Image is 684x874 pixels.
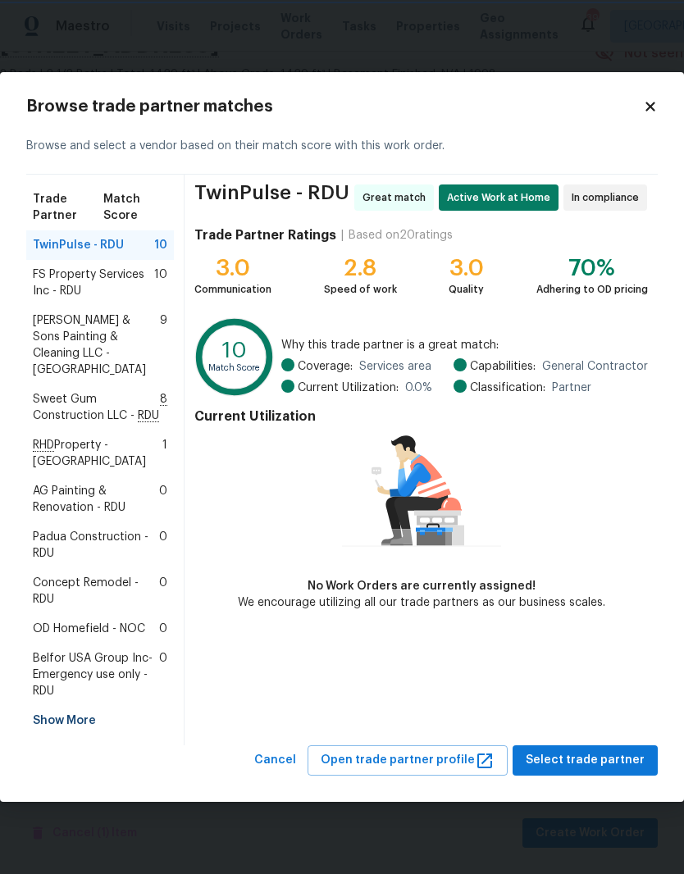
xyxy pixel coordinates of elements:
[324,281,397,298] div: Speed of work
[536,260,648,276] div: 70%
[103,191,167,224] span: Match Score
[159,621,167,637] span: 0
[159,529,167,562] span: 0
[238,578,605,594] div: No Work Orders are currently assigned!
[26,98,643,115] h2: Browse trade partner matches
[447,189,557,206] span: Active Work at Home
[513,745,658,776] button: Select trade partner
[154,237,167,253] span: 10
[194,408,648,425] h4: Current Utilization
[159,575,167,608] span: 0
[194,281,271,298] div: Communication
[324,260,397,276] div: 2.8
[308,745,508,776] button: Open trade partner profile
[33,483,159,516] span: AG Painting & Renovation - RDU
[238,594,605,611] div: We encourage utilizing all our trade partners as our business scales.
[254,750,296,771] span: Cancel
[33,650,159,699] span: Belfor USA Group Inc-Emergency use only - RDU
[336,227,349,244] div: |
[248,745,303,776] button: Cancel
[33,529,159,562] span: Padua Construction - RDU
[363,189,432,206] span: Great match
[26,118,658,175] div: Browse and select a vendor based on their match score with this work order.
[552,380,591,396] span: Partner
[449,281,484,298] div: Quality
[194,184,349,211] span: TwinPulse - RDU
[33,312,160,378] span: [PERSON_NAME] & Sons Painting & Cleaning LLC - [GEOGRAPHIC_DATA]
[159,483,167,516] span: 0
[222,339,247,362] text: 10
[298,358,353,375] span: Coverage:
[33,237,124,253] span: TwinPulse - RDU
[162,437,167,470] span: 1
[194,227,336,244] h4: Trade Partner Ratings
[405,380,432,396] span: 0.0 %
[542,358,648,375] span: General Contractor
[449,260,484,276] div: 3.0
[572,189,645,206] span: In compliance
[281,337,648,353] span: Why this trade partner is a great match:
[470,358,536,375] span: Capabilities:
[33,191,103,224] span: Trade Partner
[470,380,545,396] span: Classification:
[526,750,645,771] span: Select trade partner
[194,260,271,276] div: 3.0
[359,358,431,375] span: Services area
[298,380,399,396] span: Current Utilization:
[154,266,167,299] span: 10
[26,706,174,735] div: Show More
[159,650,167,699] span: 0
[33,621,145,637] span: OD Homefield - NOC
[349,227,453,244] div: Based on 20 ratings
[536,281,648,298] div: Adhering to OD pricing
[33,437,162,470] span: Property - [GEOGRAPHIC_DATA]
[33,575,159,608] span: Concept Remodel - RDU
[321,750,495,771] span: Open trade partner profile
[33,391,160,424] span: Sweet Gum Construction LLC -
[33,266,154,299] span: FS Property Services Inc - RDU
[160,312,167,378] span: 9
[208,363,261,372] text: Match Score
